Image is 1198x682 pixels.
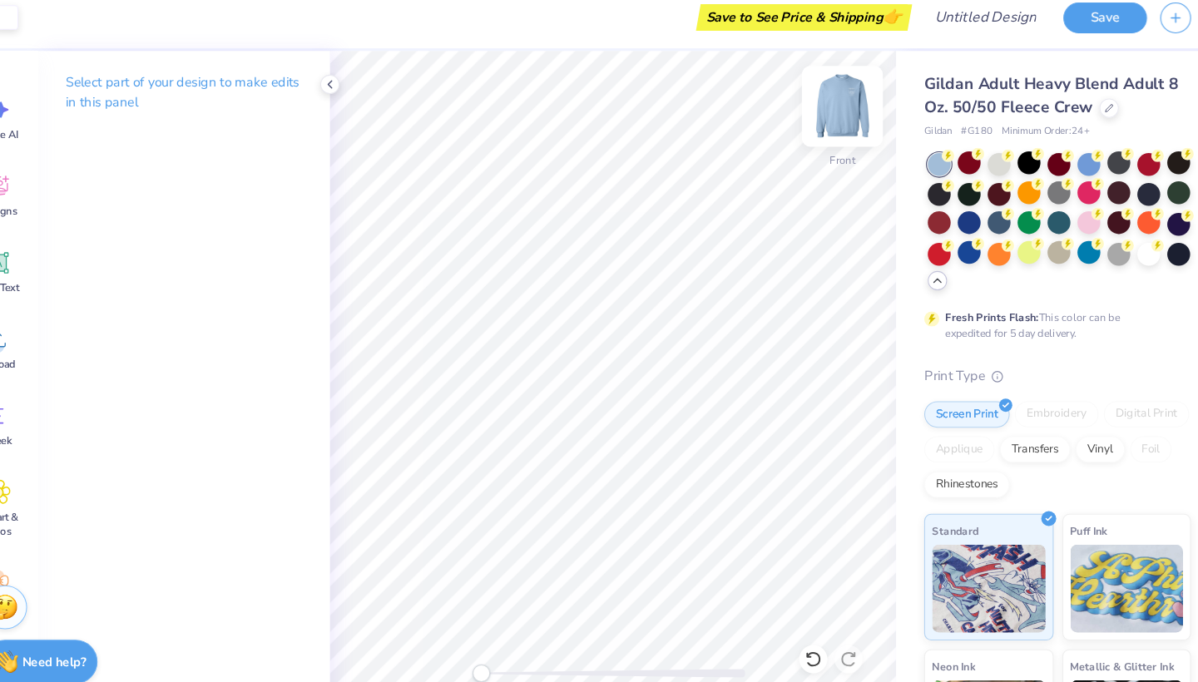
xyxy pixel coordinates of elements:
span: Puff Ink [1051,506,1086,523]
span: Add Text [17,278,57,291]
div: Vinyl [1056,425,1102,450]
span: Standard [920,506,964,523]
span: # G180 [948,130,978,144]
div: Front [824,157,848,172]
div: Applique [913,425,979,450]
img: Front [802,80,869,146]
input: Untitled Design [909,12,1032,46]
div: Foil [1107,425,1146,450]
span: Image AI [18,133,57,146]
strong: Need help? [61,630,121,646]
span: 👉 [874,18,892,38]
span: Designs [19,205,56,219]
div: Screen Print [913,392,993,417]
div: Rhinestones [913,458,993,483]
span: Minimum Order: 24 + [986,130,1069,144]
div: Embroidery [998,392,1077,417]
span: Greek [25,423,51,436]
img: Standard [920,527,1027,610]
strong: Fresh Prints Flash: [933,306,1021,319]
div: Accessibility label [486,640,502,657]
span: Metallic & Glitter Ink [1051,634,1149,651]
div: This color can be expedited for 5 day delivery. [933,305,1137,335]
button: Save [1044,15,1123,44]
span: Gildan Adult Heavy Blend Adult 8 Oz. 50/50 Fleece Crew [913,82,1153,124]
img: Puff Ink [1051,527,1158,610]
p: Select part of your design to make edits in this panel [101,81,324,119]
div: Transfers [984,425,1051,450]
span: Neon Ink [920,634,961,651]
div: Digital Print [1082,392,1163,417]
span: Decorate [17,581,57,594]
div: Save to See Price & Shipping [701,17,897,42]
span: Clipart & logos [10,495,65,521]
span: Upload [21,350,54,363]
div: Print Type [913,358,1165,378]
span: Gildan [913,130,939,144]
